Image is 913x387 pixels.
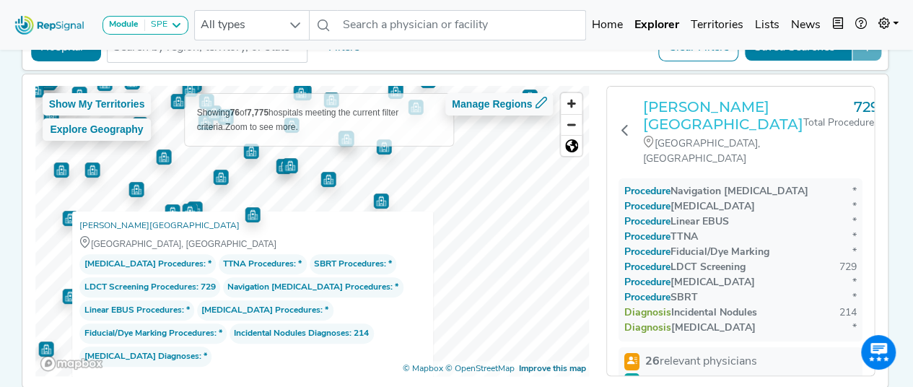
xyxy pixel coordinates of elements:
[84,280,196,295] span: LDCT Screening Procedures
[170,94,185,109] div: Map marker
[561,115,582,135] span: Zoom out
[624,245,769,260] div: Fiducial/Dye Marking
[629,11,685,40] a: Explorer
[187,201,202,217] div: Map marker
[79,219,240,233] a: [PERSON_NAME][GEOGRAPHIC_DATA]
[561,136,582,156] span: Reset zoom
[323,92,338,108] div: Map marker
[373,193,388,208] div: Map marker
[785,11,826,40] a: News
[109,20,139,29] strong: Module
[197,108,399,132] span: Showing of hospitals meeting the current filter criteria.
[71,87,87,102] div: Map marker
[639,262,670,273] span: Procedure
[229,323,373,344] span: : 214
[84,326,214,341] span: Fiducial/Dye Marking Procedures
[35,86,597,385] canvas: Map
[839,260,857,275] div: 729
[79,277,220,297] span: : 729
[185,77,201,92] div: Map marker
[62,289,77,304] div: Map marker
[165,204,180,219] div: Map marker
[624,275,755,290] div: [MEDICAL_DATA]
[445,93,553,116] button: Manage Regions
[522,90,537,105] div: Map marker
[803,116,879,131] div: Total Procedures
[403,365,443,373] a: Mapbox
[445,365,515,373] a: OpenStreetMap
[230,108,240,118] b: 76
[639,323,671,334] span: Diagnosis
[314,257,384,271] span: SBRT Procedures
[826,11,849,40] button: Intel Book
[639,186,670,197] span: Procedure
[624,184,808,199] div: Navigation [MEDICAL_DATA]
[639,247,670,258] span: Procedure
[639,232,670,243] span: Procedure
[276,159,291,174] div: Map marker
[561,114,582,135] button: Zoom out
[234,326,349,341] span: Incidental Nodules Diagnoses
[28,82,43,97] div: Map marker
[145,19,167,31] div: SPE
[639,308,671,318] span: Diagnosis
[62,211,77,226] div: Map marker
[639,277,670,288] span: Procedure
[624,321,756,336] div: [MEDICAL_DATA]
[839,305,857,321] div: 214
[43,118,152,141] button: Explore Geography
[624,230,698,245] div: TTNA
[182,204,197,219] div: Map marker
[40,75,56,90] div: Map marker
[643,98,803,133] a: [PERSON_NAME][GEOGRAPHIC_DATA]
[561,93,582,114] button: Zoom in
[43,72,58,87] div: Map marker
[639,201,670,212] span: Procedure
[749,11,785,40] a: Lists
[128,182,144,197] div: Map marker
[561,135,582,156] button: Reset bearing to north
[84,349,198,364] span: [MEDICAL_DATA] Diagnoses
[624,260,746,275] div: LDCT Screening
[213,170,228,185] div: Map marker
[195,11,281,40] span: All types
[420,73,435,88] div: Map marker
[586,11,629,40] a: Home
[84,162,100,178] div: Map marker
[53,162,69,178] div: Map marker
[645,353,757,370] span: relevant physicians
[79,236,426,251] div: [GEOGRAPHIC_DATA], [GEOGRAPHIC_DATA]
[337,10,586,40] input: Search a physician or facility
[40,355,103,372] a: Mapbox logo
[639,217,670,227] span: Procedure
[803,98,879,116] h3: 729
[102,16,188,35] button: ModuleSPE
[376,139,391,155] div: Map marker
[227,280,390,295] span: Navigation [MEDICAL_DATA] Procedures
[518,365,585,373] a: Map feedback
[182,82,197,97] div: Map marker
[624,305,757,321] div: Incidental Nodules
[43,93,152,116] button: Show My Territories
[38,342,53,357] div: Map marker
[320,171,336,186] div: Map marker
[624,199,755,214] div: [MEDICAL_DATA]
[201,303,320,318] span: [MEDICAL_DATA] Procedures
[624,290,698,305] div: SBRT
[97,76,112,91] div: Map marker
[156,149,171,165] div: Map marker
[124,74,139,90] div: Map marker
[388,84,403,99] div: Map marker
[643,136,803,167] div: [GEOGRAPHIC_DATA], [GEOGRAPHIC_DATA]
[225,122,298,132] span: Zoom to see more.
[223,257,294,271] span: TTNA Procedures
[243,144,258,159] div: Map marker
[645,356,660,368] strong: 26
[247,108,268,118] b: 7,775
[84,303,181,318] span: Linear EBUS Procedures
[245,206,260,222] div: Map marker
[685,11,749,40] a: Territories
[624,214,729,230] div: Linear EBUS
